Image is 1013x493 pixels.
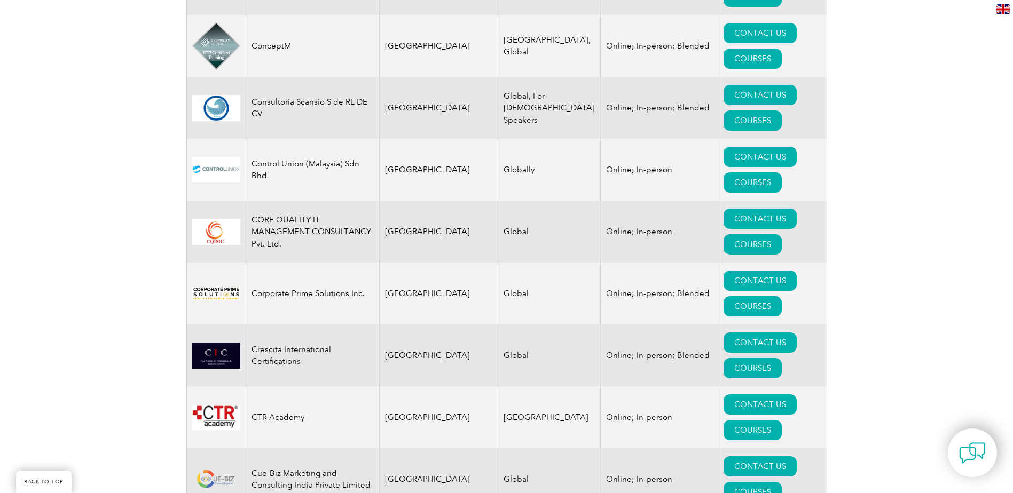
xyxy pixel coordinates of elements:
td: Online; In-person; Blended [601,15,718,77]
td: Corporate Prime Solutions Inc. [246,263,379,324]
td: CTR Academy [246,386,379,448]
td: Global [498,263,601,324]
td: [GEOGRAPHIC_DATA] [379,324,498,386]
img: contact-chat.png [959,440,986,466]
a: COURSES [724,49,782,69]
a: COURSES [724,296,782,316]
a: CONTACT US [724,147,797,167]
td: Global, For [DEMOGRAPHIC_DATA] Speakers [498,77,601,139]
td: [GEOGRAPHIC_DATA] [379,139,498,201]
a: CONTACT US [724,85,797,105]
img: 12b7c7c5-1696-ea11-a812-000d3ae11abd-logo.jpg [192,287,240,300]
td: [GEOGRAPHIC_DATA] [498,386,601,448]
img: da24547b-a6e0-e911-a812-000d3a795b83-logo.png [192,404,240,431]
td: Online; In-person [601,139,718,201]
a: COURSES [724,172,782,193]
td: Globally [498,139,601,201]
img: 534ecdca-dfff-ed11-8f6c-00224814fd52-logo.jpg [192,157,240,182]
td: Online; In-person [601,201,718,263]
a: CONTACT US [724,209,797,229]
img: d55caf2d-1539-eb11-a813-000d3a79722d-logo.jpg [192,219,240,245]
img: 6dc0da95-72c5-ec11-a7b6-002248d3b1f1-logo.png [192,95,240,121]
a: CONTACT US [724,23,797,43]
td: CORE QUALITY IT MANAGEMENT CONSULTANCY Pvt. Ltd. [246,201,379,263]
td: [GEOGRAPHIC_DATA] [379,201,498,263]
a: COURSES [724,420,782,440]
a: COURSES [724,234,782,255]
td: [GEOGRAPHIC_DATA] [379,263,498,324]
a: COURSES [724,110,782,131]
img: en [996,4,1010,14]
td: Crescita International Certifications [246,324,379,386]
td: Online; In-person; Blended [601,263,718,324]
td: Consultoria Scansio S de RL DE CV [246,77,379,139]
a: COURSES [724,358,782,378]
td: Global [498,324,601,386]
td: [GEOGRAPHIC_DATA] [379,77,498,139]
td: Online; In-person; Blended [601,77,718,139]
img: b118c505-f3a0-ea11-a812-000d3ae11abd-logo.png [192,467,240,491]
td: [GEOGRAPHIC_DATA], Global [498,15,601,77]
td: Control Union (Malaysia) Sdn Bhd [246,139,379,201]
img: 798996db-ac37-ef11-a316-00224812a81c-logo.png [192,343,240,369]
td: ConceptM [246,15,379,77]
td: [GEOGRAPHIC_DATA] [379,15,498,77]
a: CONTACT US [724,456,797,476]
td: Global [498,201,601,263]
img: 4db1980e-d9a0-ee11-be37-00224893a058-logo.png [192,22,240,70]
a: CONTACT US [724,271,797,291]
td: [GEOGRAPHIC_DATA] [379,386,498,448]
a: CONTACT US [724,394,797,415]
td: Online; In-person [601,386,718,448]
a: BACK TO TOP [16,471,72,493]
a: CONTACT US [724,332,797,353]
td: Online; In-person; Blended [601,324,718,386]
